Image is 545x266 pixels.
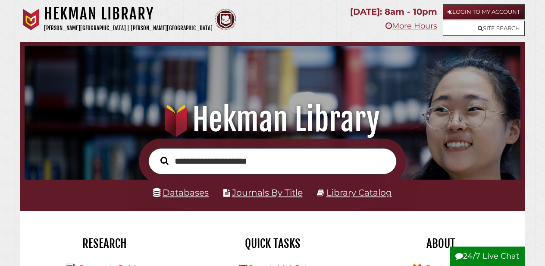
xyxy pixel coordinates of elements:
[27,236,182,251] h2: Research
[33,101,512,139] h1: Hekman Library
[195,236,350,251] h2: Quick Tasks
[443,4,525,19] a: Login to My Account
[20,9,42,30] img: Calvin University
[44,4,213,23] h1: Hekman Library
[363,236,518,251] h2: About
[350,4,437,19] p: [DATE]: 8am - 10pm
[156,155,173,167] button: Search
[443,21,525,36] a: Site Search
[232,187,303,198] a: Journals By Title
[160,156,169,165] i: Search
[153,187,209,198] a: Databases
[385,21,437,31] a: More Hours
[215,9,236,30] img: Calvin Theological Seminary
[44,23,213,33] p: [PERSON_NAME][GEOGRAPHIC_DATA] | [PERSON_NAME][GEOGRAPHIC_DATA]
[326,187,392,198] a: Library Catalog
